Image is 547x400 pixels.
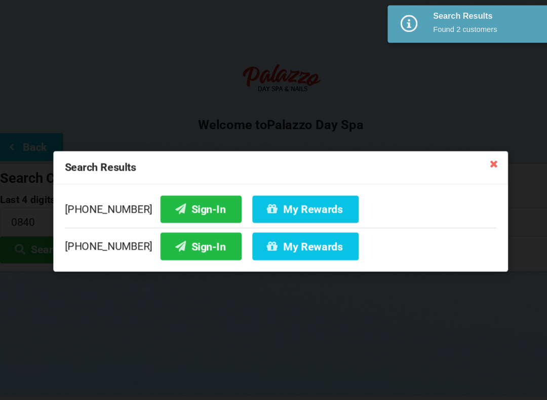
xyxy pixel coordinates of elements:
[247,220,347,246] button: My Rewards
[160,185,237,211] button: Sign-In
[247,185,347,211] button: My Rewards
[418,10,522,20] div: Search Results
[418,23,522,33] div: Found 2 customers
[160,220,237,246] button: Sign-In
[69,215,478,246] div: [PHONE_NUMBER]
[69,185,478,215] div: [PHONE_NUMBER]
[58,143,489,175] div: Search Results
